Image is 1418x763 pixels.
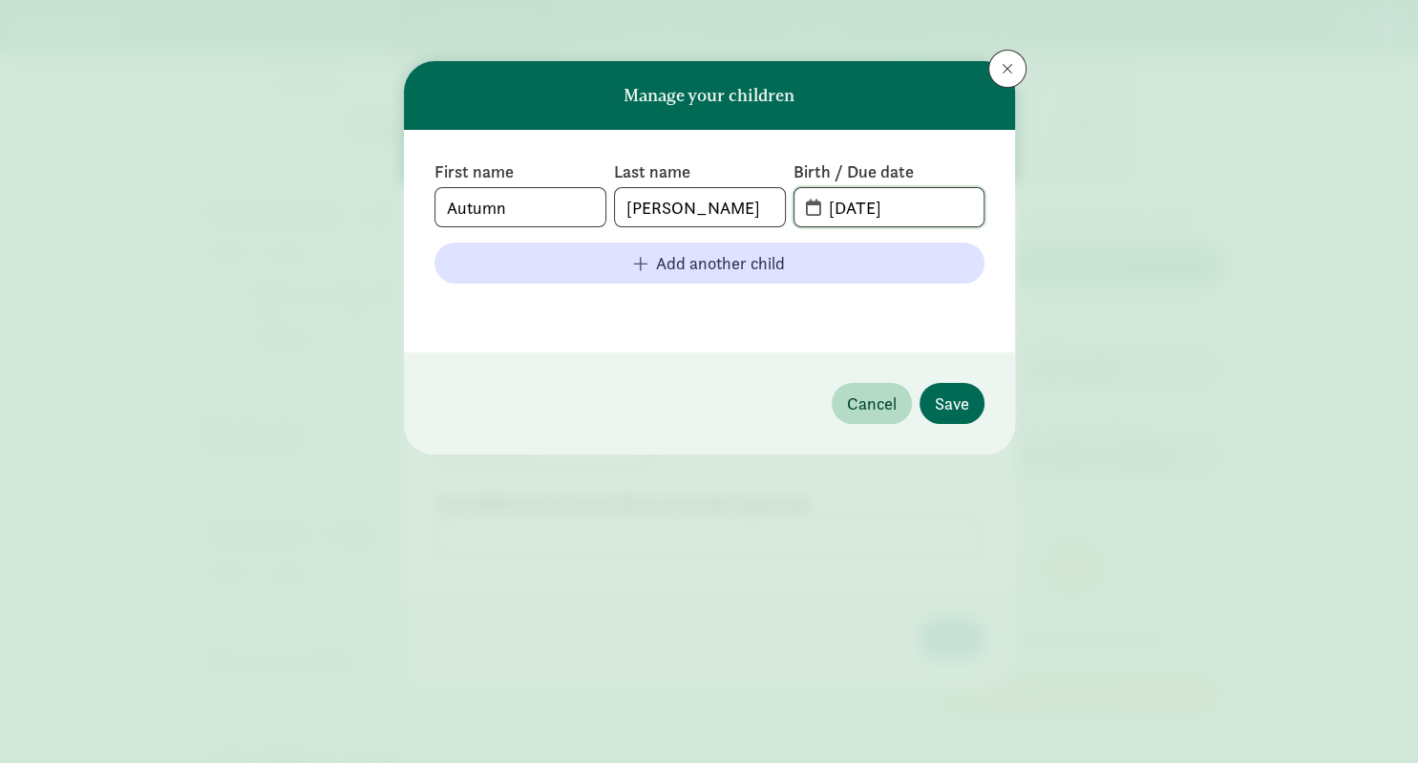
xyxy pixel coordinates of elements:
[935,391,969,416] span: Save
[656,250,785,276] span: Add another child
[832,383,912,424] button: Cancel
[614,160,786,183] label: Last name
[624,86,794,105] h6: Manage your children
[847,391,897,416] span: Cancel
[434,243,984,284] button: Add another child
[920,383,984,424] button: Save
[434,160,606,183] label: First name
[817,188,983,226] input: MM-DD-YYYY
[794,160,984,183] label: Birth / Due date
